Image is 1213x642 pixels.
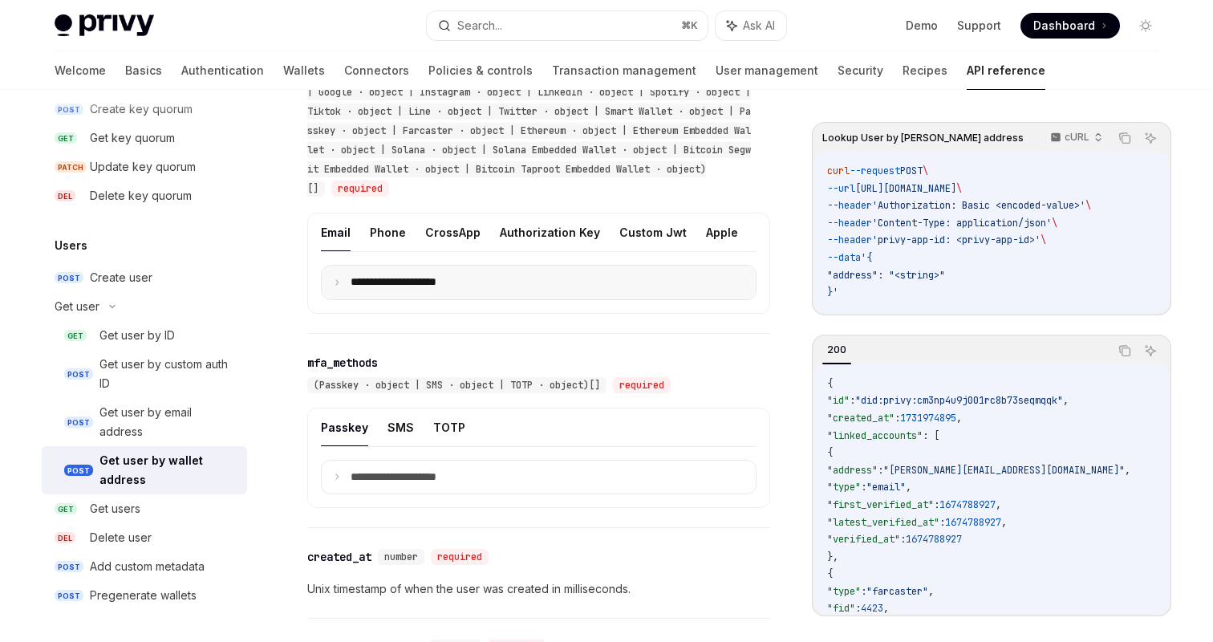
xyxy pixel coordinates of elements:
a: Basics [125,51,162,90]
button: Phone [370,213,406,251]
div: Create user [90,268,152,287]
span: '{ [861,251,872,264]
span: --header [827,199,872,212]
span: \ [956,182,962,195]
a: Security [838,51,883,90]
span: "farcaster" [866,585,928,598]
span: number [384,551,418,563]
span: ⌘ K [681,19,698,32]
span: --request [850,165,900,177]
button: Toggle dark mode [1133,13,1158,39]
a: PATCHUpdate key quorum [42,152,247,181]
span: 1674788927 [945,516,1001,529]
span: --data [827,251,861,264]
div: Get users [90,499,140,518]
span: "verified_at" [827,533,900,546]
button: Authorization Key [500,213,600,251]
h5: Users [55,236,87,255]
div: mfa_methods [307,355,378,371]
a: Authentication [181,51,264,90]
div: Get user by wallet address [99,451,237,490]
span: 'Content-Type: application/json' [872,217,1052,230]
span: "address" [827,464,878,477]
span: "did:privy:cm3np4u9j001rc8b73seqmqqk" [855,394,1063,407]
span: : [939,516,945,529]
span: PATCH [55,161,87,173]
span: [URL][DOMAIN_NAME] [855,182,956,195]
span: : [878,464,883,477]
span: DEL [55,190,75,202]
span: "type" [827,585,861,598]
span: { [827,446,833,459]
span: \ [1052,217,1057,230]
a: Welcome [55,51,106,90]
button: Copy the contents from the code block [1114,128,1135,148]
button: SMS [387,408,414,446]
button: TOTP [433,408,465,446]
span: --header [827,217,872,230]
span: POST [55,561,83,573]
span: "linked_accounts" [827,429,923,442]
p: cURL [1065,131,1089,144]
button: Custom Jwt [619,213,687,251]
span: POST [900,165,923,177]
span: , [1125,464,1130,477]
span: }' [827,286,838,299]
span: : [934,498,939,511]
span: , [883,602,889,615]
span: : [ [923,429,939,442]
span: , [956,412,962,425]
a: GETGet key quorum [42,124,247,152]
p: Unix timestamp of when the user was created in milliseconds. [307,579,770,599]
a: DELDelete key quorum [42,181,247,210]
span: "type" [827,481,861,494]
a: Transaction management [552,51,696,90]
span: GET [64,330,87,342]
a: POSTCreate user [42,263,247,292]
span: 'privy-app-id: <privy-app-id>' [872,234,1041,246]
span: "created_at" [827,412,895,425]
div: Pregenerate wallets [90,586,197,605]
span: : [900,533,906,546]
span: DEL [55,532,75,544]
span: , [1063,394,1069,407]
span: GET [55,503,77,515]
span: : [861,481,866,494]
div: Delete key quorum [90,186,192,205]
span: "id" [827,394,850,407]
a: POSTGet user by custom auth ID [42,350,247,398]
img: light logo [55,14,154,37]
span: , [1001,516,1007,529]
a: DELDelete user [42,523,247,552]
div: Search... [457,16,502,35]
div: required [613,377,671,393]
a: API reference [967,51,1045,90]
div: created_at [307,549,371,565]
button: Ask AI [716,11,786,40]
button: cURL [1041,124,1110,152]
span: POST [55,590,83,602]
span: curl [827,165,850,177]
button: Ask AI [1140,128,1161,148]
a: POSTGet user by email address [42,398,247,446]
button: Ask AI [1140,340,1161,361]
span: \ [1085,199,1091,212]
span: : [861,585,866,598]
span: { [827,377,833,390]
span: POST [64,465,93,477]
span: : [855,602,861,615]
span: , [928,585,934,598]
span: 1674788927 [939,498,996,511]
button: Copy the contents from the code block [1114,340,1135,361]
button: Email [321,213,351,251]
span: 4423 [861,602,883,615]
div: Update key quorum [90,157,196,177]
button: Search...⌘K [427,11,708,40]
a: Demo [906,18,938,34]
div: Add custom metadata [90,557,205,576]
span: POST [64,416,93,429]
button: Apple [706,213,738,251]
span: "latest_verified_at" [827,516,939,529]
span: : [895,412,900,425]
span: "email" [866,481,906,494]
